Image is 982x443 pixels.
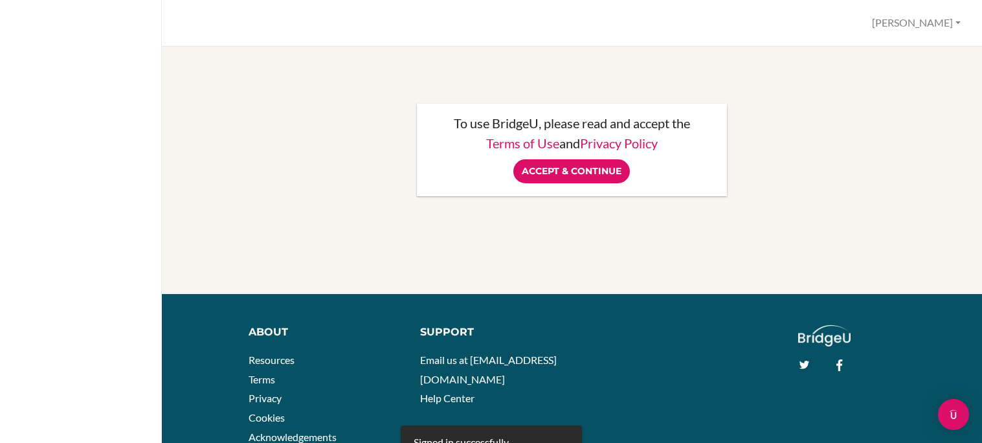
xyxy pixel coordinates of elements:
div: About [249,325,401,340]
input: Accept & Continue [513,159,630,183]
a: Email us at [EMAIL_ADDRESS][DOMAIN_NAME] [420,354,557,385]
p: To use BridgeU, please read and accept the [430,117,715,130]
div: Support [420,325,562,340]
div: Open Intercom Messenger [938,399,969,430]
a: Terms [249,373,275,385]
button: [PERSON_NAME] [866,11,966,35]
img: logo_white@2x-f4f0deed5e89b7ecb1c2cc34c3e3d731f90f0f143d5ea2071677605dd97b5244.png [798,325,851,346]
a: Help Center [420,392,474,404]
a: Privacy [249,392,282,404]
p: and [430,137,715,150]
a: Terms of Use [486,135,559,151]
a: Privacy Policy [580,135,658,151]
a: Resources [249,354,295,366]
a: Cookies [249,411,285,424]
